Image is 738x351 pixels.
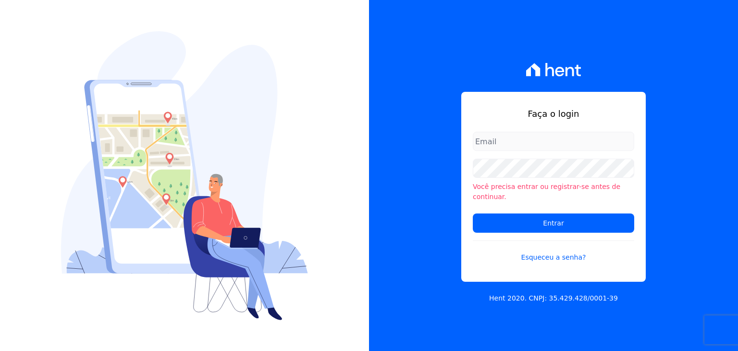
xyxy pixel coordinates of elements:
[473,240,634,263] a: Esqueceu a senha?
[473,132,634,151] input: Email
[489,293,618,303] p: Hent 2020. CNPJ: 35.429.428/0001-39
[473,107,634,120] h1: Faça o login
[473,182,634,202] li: Você precisa entrar ou registrar-se antes de continuar.
[473,213,634,233] input: Entrar
[61,31,308,320] img: Login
